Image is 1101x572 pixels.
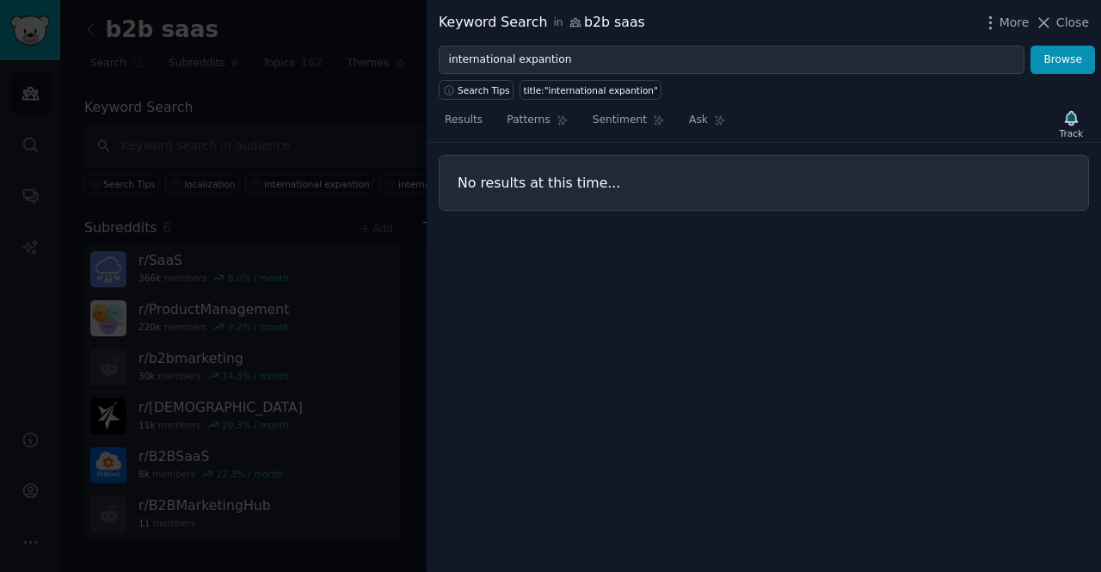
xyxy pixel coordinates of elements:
[507,113,550,128] span: Patterns
[981,14,1030,32] button: More
[458,174,1070,192] h3: No results at this time...
[439,80,514,100] button: Search Tips
[458,84,510,96] span: Search Tips
[553,15,563,31] span: in
[689,113,708,128] span: Ask
[520,80,661,100] a: title:"international expantion"
[439,46,1024,75] input: Try a keyword related to your business
[1056,14,1089,32] span: Close
[587,107,671,142] a: Sentiment
[524,84,658,96] div: title:"international expantion"
[445,113,483,128] span: Results
[1030,46,1095,75] button: Browse
[501,107,574,142] a: Patterns
[593,113,647,128] span: Sentiment
[683,107,732,142] a: Ask
[1054,106,1089,142] button: Track
[1000,14,1030,32] span: More
[1060,127,1083,139] div: Track
[1035,14,1089,32] button: Close
[439,12,645,34] div: Keyword Search b2b saas
[439,107,489,142] a: Results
